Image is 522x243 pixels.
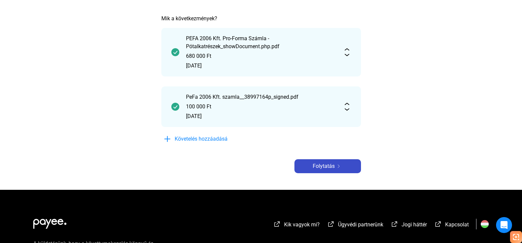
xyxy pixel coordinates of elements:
[33,215,67,229] img: white-payee-white-dot.svg
[343,48,351,56] img: kibontás
[343,103,351,111] img: kibontás
[186,103,211,110] font: 100 000 Ft
[186,113,202,119] font: [DATE]
[186,35,279,50] font: PEFA 2006 Kft. Pro-Forma Számla - Pótalkatrészek_showDocument.php.pdf
[327,222,383,229] a: külső-link-fehérÜgyvédi partnerünk
[273,222,320,229] a: külső-link-fehérKik vagyok mi?
[445,221,469,228] font: Kapcsolat
[391,221,399,227] img: külső-link-fehér
[481,220,489,228] img: HU.svg
[163,135,171,143] img: pluszkék
[294,159,361,173] button: Folytatásjobbra nyíl-fehér
[186,94,298,100] font: PeFa 2006 Kft. szamla__38997164p_signed.pdf
[496,217,512,233] div: Intercom Messenger megnyitása
[284,221,320,228] font: Kik vagyok mi?
[338,221,383,228] font: Ügyvédi partnerünk
[434,221,442,227] img: külső-link-fehér
[313,163,335,169] font: Folytatás
[391,222,427,229] a: külső-link-fehérJogi háttér
[186,53,211,59] font: 680 000 Ft
[161,15,217,22] font: Mik a következmények?
[186,62,202,69] font: [DATE]
[175,136,228,142] font: Követelés hozzáadásá
[327,221,335,227] img: külső-link-fehér
[434,222,469,229] a: külső-link-fehérKapcsolat
[273,221,281,227] img: külső-link-fehér
[161,132,261,146] button: pluszkékKövetelés hozzáadásá
[402,221,427,228] font: Jogi háttér
[171,48,179,56] img: pipa-sötétebb-zöld-kör
[171,103,179,111] img: pipa-sötétebb-zöld-kör
[335,165,343,168] img: jobbra nyíl-fehér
